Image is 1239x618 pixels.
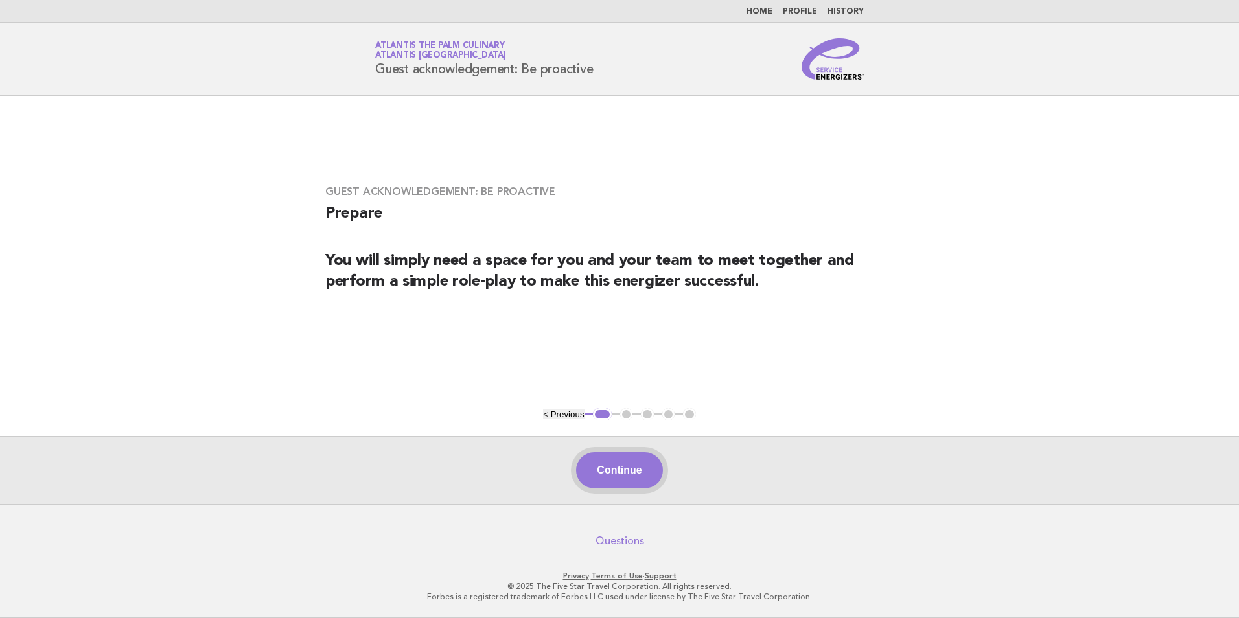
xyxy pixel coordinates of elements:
h3: Guest acknowledgement: Be proactive [325,185,914,198]
a: Support [645,571,677,580]
a: Profile [783,8,817,16]
h2: Prepare [325,203,914,235]
h1: Guest acknowledgement: Be proactive [375,42,593,76]
p: © 2025 The Five Star Travel Corporation. All rights reserved. [223,581,1016,591]
h2: You will simply need a space for you and your team to meet together and perform a simple role-pla... [325,251,914,303]
a: Terms of Use [591,571,643,580]
p: Forbes is a registered trademark of Forbes LLC used under license by The Five Star Travel Corpora... [223,591,1016,602]
span: Atlantis [GEOGRAPHIC_DATA] [375,52,506,60]
button: Continue [576,452,662,488]
a: Questions [596,534,644,547]
a: Home [747,8,772,16]
button: 1 [593,408,612,421]
p: · · [223,571,1016,581]
a: Atlantis The Palm CulinaryAtlantis [GEOGRAPHIC_DATA] [375,41,506,60]
img: Service Energizers [802,38,864,80]
a: Privacy [563,571,589,580]
button: < Previous [543,409,584,419]
a: History [828,8,864,16]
